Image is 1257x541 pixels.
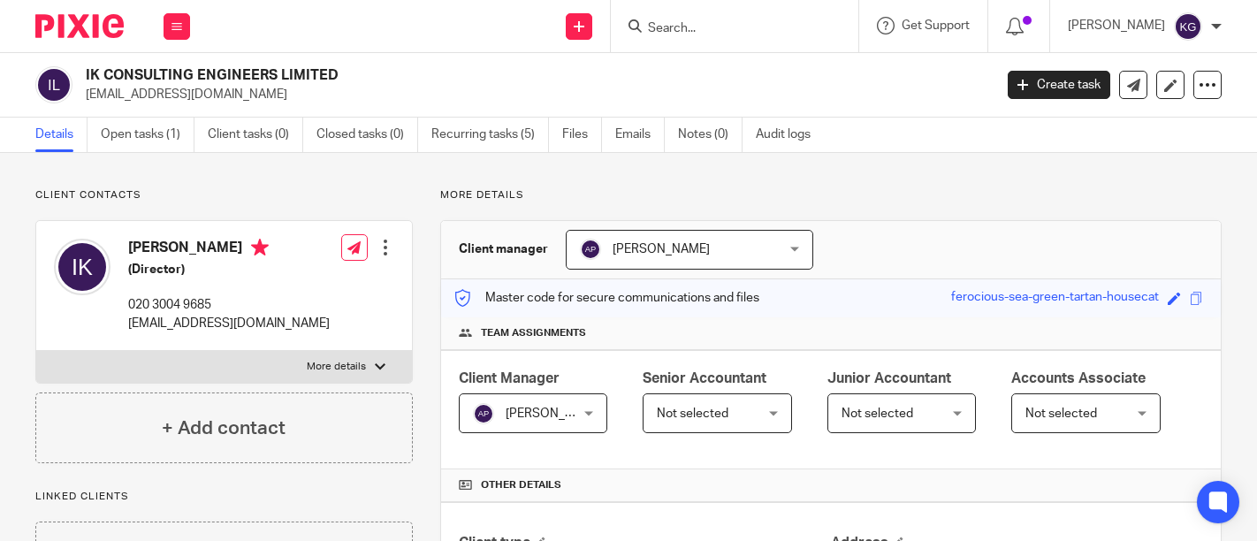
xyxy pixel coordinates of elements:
span: Not selected [657,408,728,420]
h4: [PERSON_NAME] [128,239,330,261]
p: [EMAIL_ADDRESS][DOMAIN_NAME] [86,86,981,103]
a: Audit logs [756,118,824,152]
div: ferocious-sea-green-tartan-housecat [951,288,1159,309]
span: Not selected [842,408,913,420]
p: [PERSON_NAME] [1068,17,1165,34]
img: svg%3E [1174,12,1202,41]
span: Other details [481,478,561,492]
span: Senior Accountant [643,371,766,385]
a: Create task [1008,71,1110,99]
img: svg%3E [473,403,494,424]
span: Team assignments [481,326,586,340]
a: Files [562,118,602,152]
span: [PERSON_NAME] [506,408,603,420]
span: Accounts Associate [1011,371,1146,385]
a: Emails [615,118,665,152]
p: [EMAIL_ADDRESS][DOMAIN_NAME] [128,315,330,332]
a: Details [35,118,88,152]
h2: IK CONSULTING ENGINEERS LIMITED [86,66,802,85]
a: Client tasks (0) [208,118,303,152]
input: Search [646,21,805,37]
span: Not selected [1025,408,1097,420]
a: Open tasks (1) [101,118,194,152]
span: Get Support [902,19,970,32]
img: svg%3E [54,239,110,295]
p: More details [307,360,366,374]
p: Client contacts [35,188,413,202]
p: More details [440,188,1222,202]
span: [PERSON_NAME] [613,243,710,255]
img: Pixie [35,14,124,38]
h5: (Director) [128,261,330,278]
img: svg%3E [580,239,601,260]
a: Recurring tasks (5) [431,118,549,152]
h4: + Add contact [162,415,286,442]
p: Master code for secure communications and files [454,289,759,307]
p: Linked clients [35,490,413,504]
a: Notes (0) [678,118,743,152]
i: Primary [251,239,269,256]
a: Closed tasks (0) [316,118,418,152]
span: Client Manager [459,371,560,385]
span: Junior Accountant [827,371,951,385]
img: svg%3E [35,66,72,103]
p: 020 3004 9685 [128,296,330,314]
h3: Client manager [459,240,548,258]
